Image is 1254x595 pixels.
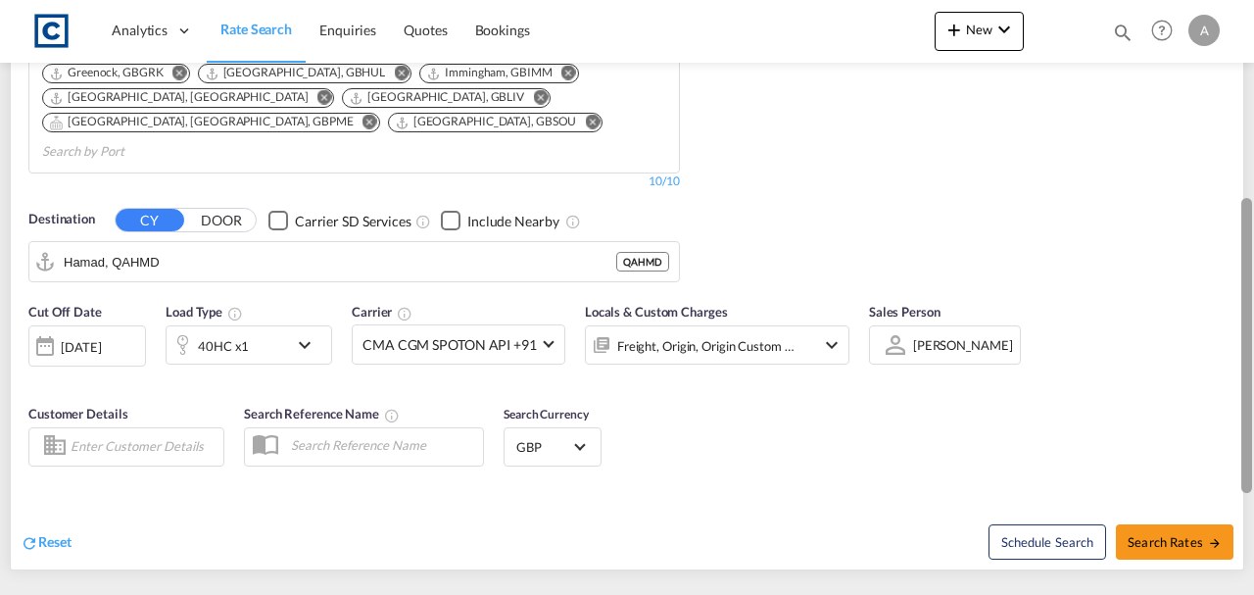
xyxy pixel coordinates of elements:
div: Immingham, GBIMM [426,65,552,81]
md-icon: Unchecked: Search for CY (Container Yard) services for all selected carriers.Checked : Search for... [415,214,431,229]
md-select: Sales Person: Alfie Kybert [911,330,1015,359]
div: Hull, GBHUL [205,65,386,81]
md-icon: icon-chevron-down [293,333,326,357]
div: [DATE] [28,325,146,367]
input: Search Reference Name [281,430,483,460]
button: Remove [381,65,410,84]
span: Cut Off Date [28,304,102,320]
span: New [942,22,1016,37]
md-icon: icon-arrow-right [1208,536,1222,550]
md-input-container: Hamad, QAHMD [29,242,679,281]
span: Destination [28,210,95,229]
span: Search Rates [1128,534,1222,550]
div: Press delete to remove this chip. [349,89,528,106]
div: London Gateway Port, GBLGP [49,89,308,106]
div: Press delete to remove this chip. [395,114,581,130]
md-icon: icon-plus 400-fg [942,18,966,41]
div: Press delete to remove this chip. [49,65,168,81]
span: Locals & Custom Charges [585,304,728,320]
div: Liverpool, GBLIV [349,89,524,106]
div: [PERSON_NAME] [913,337,1013,353]
button: Remove [160,65,189,84]
input: Chips input. [42,136,228,168]
div: Freight Origin Origin Custom Factory Stuffing [617,332,796,360]
img: 1fdb9190129311efbfaf67cbb4249bed.jpeg [29,9,73,53]
button: Remove [304,89,333,109]
div: 40HC x1icon-chevron-down [166,325,332,365]
md-icon: icon-chevron-down [992,18,1016,41]
button: Search Ratesicon-arrow-right [1116,524,1233,560]
button: DOOR [187,210,256,232]
md-icon: icon-refresh [21,534,38,552]
span: GBP [516,438,571,456]
span: Quotes [404,22,447,38]
md-icon: Unchecked: Ignores neighbouring ports when fetching rates.Checked : Includes neighbouring ports w... [565,214,581,229]
div: A [1188,15,1220,46]
md-icon: The selected Trucker/Carrierwill be displayed in the rate results If the rates are from another f... [397,306,412,322]
input: Search by Port [64,247,616,276]
span: Bookings [475,22,530,38]
div: Southampton, GBSOU [395,114,577,130]
md-checkbox: Checkbox No Ink [268,210,411,230]
button: Remove [549,65,578,84]
span: Rate Search [220,21,292,37]
md-icon: icon-chevron-down [820,333,844,357]
span: Search Reference Name [244,406,400,421]
button: Remove [520,89,550,109]
span: Sales Person [869,304,940,320]
span: Customer Details [28,406,127,421]
div: [DATE] [61,338,101,356]
span: Help [1145,14,1179,47]
span: Analytics [112,21,168,40]
button: CY [116,209,184,231]
div: icon-refreshReset [21,532,72,554]
md-chips-wrap: Chips container. Use arrow keys to select chips. [39,33,669,168]
md-icon: icon-magnify [1112,22,1133,43]
div: 10/10 [649,174,680,190]
span: Search Currency [504,407,589,421]
button: Remove [350,114,379,133]
div: QAHMD [616,252,669,272]
md-datepicker: Select [28,365,43,391]
span: Reset [38,533,72,550]
div: Portsmouth, HAM, GBPME [49,114,354,130]
span: Enquiries [319,22,376,38]
span: CMA CGM SPOTON API +91 [362,335,537,355]
button: icon-plus 400-fgNewicon-chevron-down [935,12,1024,51]
span: Carrier [352,304,412,320]
button: Remove [572,114,602,133]
div: icon-magnify [1112,22,1133,51]
div: Help [1145,14,1188,49]
div: Freight Origin Origin Custom Factory Stuffingicon-chevron-down [585,325,849,365]
button: Note: By default Schedule search will only considerorigin ports, destination ports and cut off da... [989,524,1106,560]
span: Load Type [166,304,243,320]
div: 40HC x1 [198,332,249,360]
md-icon: icon-information-outline [227,306,243,322]
div: Press delete to remove this chip. [426,65,555,81]
div: Greenock, GBGRK [49,65,164,81]
md-checkbox: Checkbox No Ink [441,210,559,230]
div: Press delete to remove this chip. [205,65,390,81]
div: Press delete to remove this chip. [49,114,358,130]
md-icon: Your search will be saved by the below given name [384,408,400,423]
md-select: Select Currency: £ GBPUnited Kingdom Pound [514,432,591,461]
div: Press delete to remove this chip. [49,89,312,106]
div: Carrier SD Services [295,212,411,231]
div: Include Nearby [467,212,559,231]
input: Enter Customer Details [71,432,217,462]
